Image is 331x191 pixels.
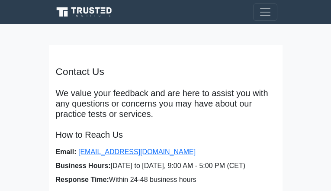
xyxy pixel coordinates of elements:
a: [EMAIL_ADDRESS][DOMAIN_NAME] [78,148,196,155]
h4: Contact Us [56,66,276,78]
li: Within 24-48 business hours [56,175,276,185]
strong: Business Hours: [56,162,111,169]
button: Toggle navigation [253,3,277,21]
li: [DATE] to [DATE], 9:00 AM - 5:00 PM (CET) [56,161,276,171]
strong: Response Time: [56,176,109,183]
strong: Email: [56,148,77,155]
h5: How to Reach Us [56,129,276,140]
p: We value your feedback and are here to assist you with any questions or concerns you may have abo... [56,88,276,119]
